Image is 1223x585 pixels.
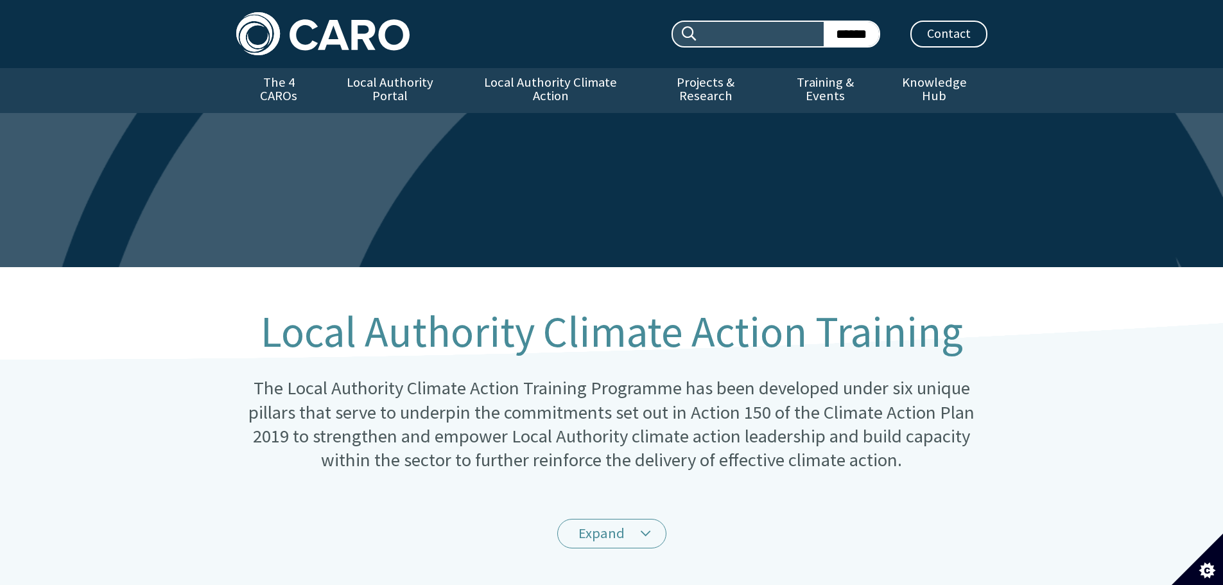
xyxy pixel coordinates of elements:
a: Training & Events [769,68,881,113]
button: Set cookie preferences [1172,534,1223,585]
a: Projects & Research [642,68,769,113]
a: The 4 CAROs [236,68,322,113]
a: Local Authority Climate Action [459,68,642,113]
a: Expand [557,519,666,549]
h1: Local Authority Climate Action Training [236,308,987,356]
a: Local Authority Portal [322,68,459,113]
a: Knowledge Hub [881,68,987,113]
a: Contact [910,21,987,48]
p: The Local Authority Climate Action Training Programme has been developed under six unique pillars... [236,376,987,473]
img: Caro logo [236,12,410,55]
